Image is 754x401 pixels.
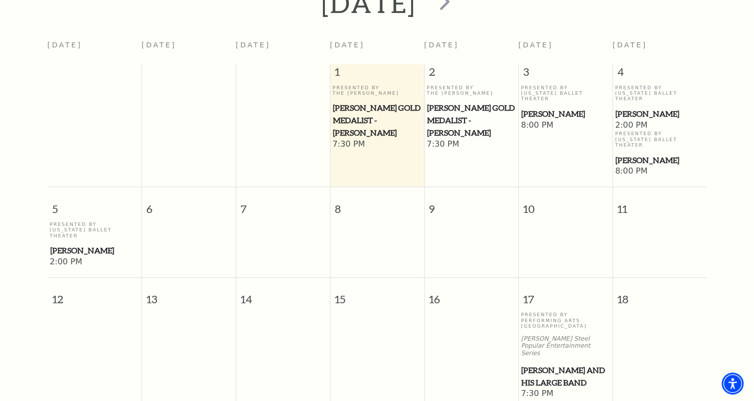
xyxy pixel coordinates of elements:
[613,187,707,221] span: 11
[612,41,647,49] span: [DATE]
[521,85,610,102] p: Presented By [US_STATE] Ballet Theater
[330,64,424,84] span: 1
[424,41,459,49] span: [DATE]
[330,41,365,49] span: [DATE]
[425,187,518,221] span: 9
[425,278,518,312] span: 16
[519,187,612,221] span: 10
[427,102,515,139] span: [PERSON_NAME] Gold Medalist - [PERSON_NAME]
[50,244,139,257] span: [PERSON_NAME]
[142,278,236,312] span: 13
[521,108,609,120] span: [PERSON_NAME]
[50,221,139,238] p: Presented By [US_STATE] Ballet Theater
[332,85,422,96] p: Presented By The [PERSON_NAME]
[330,278,424,312] span: 15
[615,154,704,167] span: [PERSON_NAME]
[47,35,142,64] th: [DATE]
[615,166,704,177] span: 8:00 PM
[332,139,422,150] span: 7:30 PM
[47,187,142,221] span: 5
[615,85,704,102] p: Presented By [US_STATE] Ballet Theater
[615,108,704,120] span: [PERSON_NAME]
[613,64,707,84] span: 4
[521,389,610,400] span: 7:30 PM
[236,35,330,64] th: [DATE]
[427,139,516,150] span: 7:30 PM
[236,278,330,312] span: 14
[521,312,610,329] p: Presented By Performing Arts [GEOGRAPHIC_DATA]
[521,364,609,389] span: [PERSON_NAME] and his Large Band
[519,64,612,84] span: 3
[613,278,707,312] span: 18
[521,120,610,131] span: 8:00 PM
[518,41,553,49] span: [DATE]
[615,131,704,148] p: Presented By [US_STATE] Ballet Theater
[236,187,330,221] span: 7
[333,102,421,139] span: [PERSON_NAME] Gold Medalist - [PERSON_NAME]
[519,278,612,312] span: 17
[47,278,142,312] span: 12
[50,257,139,268] span: 2:00 PM
[615,120,704,131] span: 2:00 PM
[425,64,518,84] span: 2
[722,373,744,395] div: Accessibility Menu
[521,335,610,357] p: [PERSON_NAME] Steel Popular Entertainment Series
[142,35,236,64] th: [DATE]
[427,85,516,96] p: Presented By The [PERSON_NAME]
[330,187,424,221] span: 8
[142,187,236,221] span: 6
